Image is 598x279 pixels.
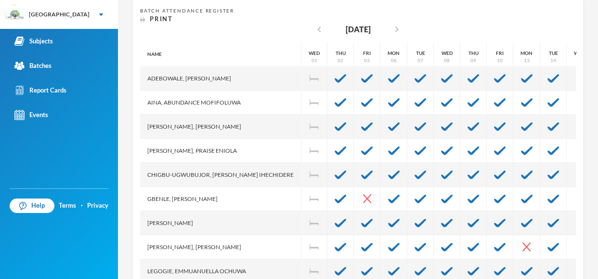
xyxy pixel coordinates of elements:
div: Name [140,42,301,66]
div: Mon [520,50,533,57]
div: Wed [574,50,585,57]
div: Independence Day [301,163,327,187]
img: logo [5,5,25,25]
div: 06 [391,57,397,64]
div: Subjects [14,36,53,46]
div: [GEOGRAPHIC_DATA] [29,10,90,19]
div: [PERSON_NAME], [PERSON_NAME] [140,235,301,259]
div: 02 [338,57,343,64]
div: Tue [416,50,425,57]
div: Independence Day [301,235,327,259]
div: Chigbu-ugwubujor, [PERSON_NAME] Ihechidere [140,163,301,187]
div: Independence Day [301,187,327,211]
a: Privacy [87,201,108,211]
div: · [81,201,83,211]
div: Independence Day [301,139,327,163]
div: Mon [388,50,400,57]
div: Events [14,110,48,120]
div: Thu [468,50,479,57]
div: 14 [550,57,556,64]
div: Gbenle, [PERSON_NAME] [140,187,301,211]
div: 09 [470,57,476,64]
div: Aina, Abundance Mofifoluwa [140,91,301,115]
div: Wed [309,50,320,57]
div: [PERSON_NAME], Praise Eniola [140,139,301,163]
div: [PERSON_NAME], [PERSON_NAME] [140,115,301,139]
div: Independence Day [301,91,327,115]
div: 07 [417,57,423,64]
div: Fri [496,50,504,57]
span: Print [150,15,173,23]
div: Independence Day [301,115,327,139]
div: 13 [524,57,530,64]
div: Independence Day [301,66,327,91]
div: 08 [444,57,450,64]
div: 01 [312,57,317,64]
div: Batches [14,61,52,71]
a: Terms [59,201,76,211]
div: 03 [364,57,370,64]
div: Thu [336,50,346,57]
div: Adebowale, [PERSON_NAME] [140,66,301,91]
div: Independence Day [301,211,327,235]
div: [DATE] [345,24,370,35]
div: Wed [442,50,453,57]
div: 10 [497,57,503,64]
div: Tue [549,50,558,57]
div: Report Cards [14,85,66,95]
i: chevron_left [313,24,325,35]
i: chevron_right [391,24,403,35]
span: Batch Attendance Register [140,8,234,13]
div: [PERSON_NAME] [140,211,301,235]
a: Help [10,199,54,213]
div: Fri [363,50,371,57]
